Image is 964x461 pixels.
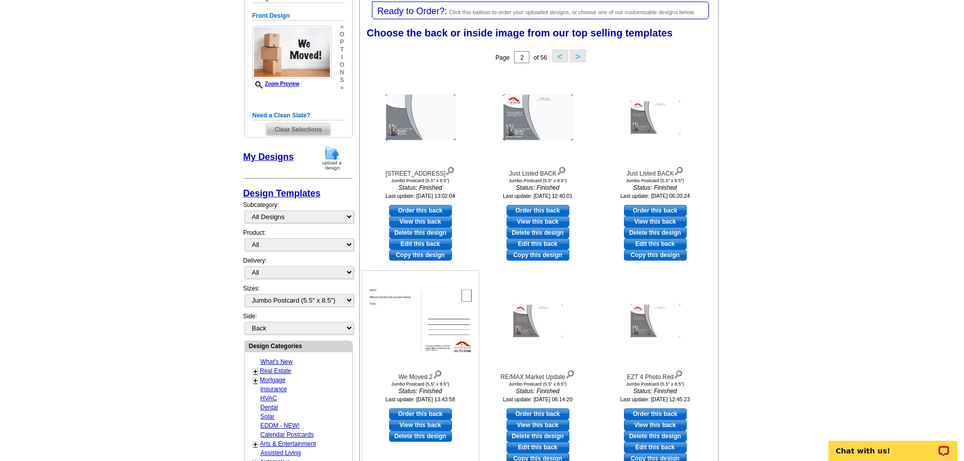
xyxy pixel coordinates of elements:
span: s [340,76,344,84]
a: use this design [507,408,569,420]
a: View this back [624,216,687,227]
a: Real Estate [260,367,291,374]
i: Status: Finished [482,387,594,396]
div: We Moved 2 [365,368,476,382]
small: Last update: [DATE] 13:43:58 [386,396,455,402]
a: Copy this design [389,249,452,261]
a: Delete this design [624,227,687,238]
i: Status: Finished [482,183,594,192]
i: Status: Finished [600,387,711,396]
button: < [552,50,568,62]
a: What's New [261,358,293,365]
span: » [340,84,344,92]
img: small-thumb.jpg [253,26,331,78]
img: view design details [433,368,442,379]
span: t [340,46,344,54]
div: Side: [243,312,353,336]
span: n [340,69,344,76]
a: Insurance [261,386,287,393]
img: view design details [674,368,683,379]
a: use this design [389,205,452,216]
small: Last update: [DATE] 12:45:23 [620,396,690,402]
a: + [254,367,258,375]
span: p [340,38,344,46]
a: Delete this design [389,431,452,442]
small: Last update: [DATE] 13:02:04 [386,193,455,199]
div: Jumbo Postcard (5.5" x 8.5") [365,382,476,387]
img: 601 S. Redwood JL [385,94,456,141]
small: Last update: [DATE] 12:40:01 [503,193,573,199]
a: Design Templates [243,188,321,198]
div: Jumbo Postcard (5.5" x 8.5") [365,178,476,183]
img: view design details [674,164,684,176]
a: Solar [261,413,275,420]
img: Just Listed BACK [630,101,681,135]
a: Delete this design [507,431,569,442]
a: edit this design [624,442,687,453]
a: Mortgage [260,376,286,384]
span: o [340,61,344,69]
h5: Need a Clean Slate? [253,111,345,120]
img: upload-design [319,145,345,171]
div: [STREET_ADDRESS] [365,164,476,178]
a: edit this design [507,442,569,453]
a: edit this design [624,238,687,249]
a: View this back [507,420,569,431]
a: Calendar Postcards [261,431,314,438]
i: Status: Finished [365,183,476,192]
a: View this back [389,420,452,431]
div: Jumbo Postcard (5.5" x 8.5") [600,178,711,183]
a: View this back [389,216,452,227]
a: Delete this design [507,227,569,238]
div: RE/MAX Market Update [482,368,594,382]
div: Jumbo Postcard (5.5" x 8.5") [600,382,711,387]
a: Assisted Living [261,449,301,456]
span: Ready to Order?: [378,6,447,16]
button: > [570,50,586,62]
span: Page [495,54,510,61]
a: Copy this design [507,249,569,261]
a: edit this design [389,238,452,249]
i: Status: Finished [600,183,711,192]
div: Product: [243,228,353,256]
span: o [340,31,344,38]
img: Just Listed BACK [502,94,573,141]
iframe: LiveChat chat widget [822,429,964,461]
a: + [254,440,258,448]
img: RE/MAX Market Update [513,304,563,338]
span: Choose the back or inside image from our top selling templates [367,27,673,38]
h5: Front Design [253,11,345,21]
a: Delete this design [389,227,452,238]
div: Delivery: [243,256,353,284]
a: + [254,376,258,385]
a: Dental [261,404,278,411]
div: Sizes: [243,284,353,312]
a: EDDM - NEW! [261,422,300,429]
div: Jumbo Postcard (5.5" x 8.5") [482,178,594,183]
a: Zoom Preview [253,81,300,87]
a: View this back [624,420,687,431]
span: Click this balloon to order your uploaded designs, or choose one of our customizable designs below. [449,9,695,15]
a: View this back [507,216,569,227]
div: Just Listed BACK [600,164,711,178]
img: view design details [557,164,566,176]
img: view design details [445,164,455,176]
span: Clear Selections [266,123,330,136]
a: Arts & Entertainment [260,440,316,447]
img: We Moved 2 [365,284,476,357]
a: edit this design [507,238,569,249]
div: Design Categories [245,341,352,351]
a: My Designs [243,152,294,162]
span: of 56 [533,54,547,61]
a: HVAC [261,395,277,402]
div: Subcategory: [243,200,353,228]
small: Last update: [DATE] 06:20:24 [620,193,690,199]
a: use this design [389,408,452,420]
div: EZT 4 Photo Red [600,368,711,382]
span: i [340,54,344,61]
span: » [340,23,344,31]
a: use this design [507,205,569,216]
div: Just Listed BACK [482,164,594,178]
